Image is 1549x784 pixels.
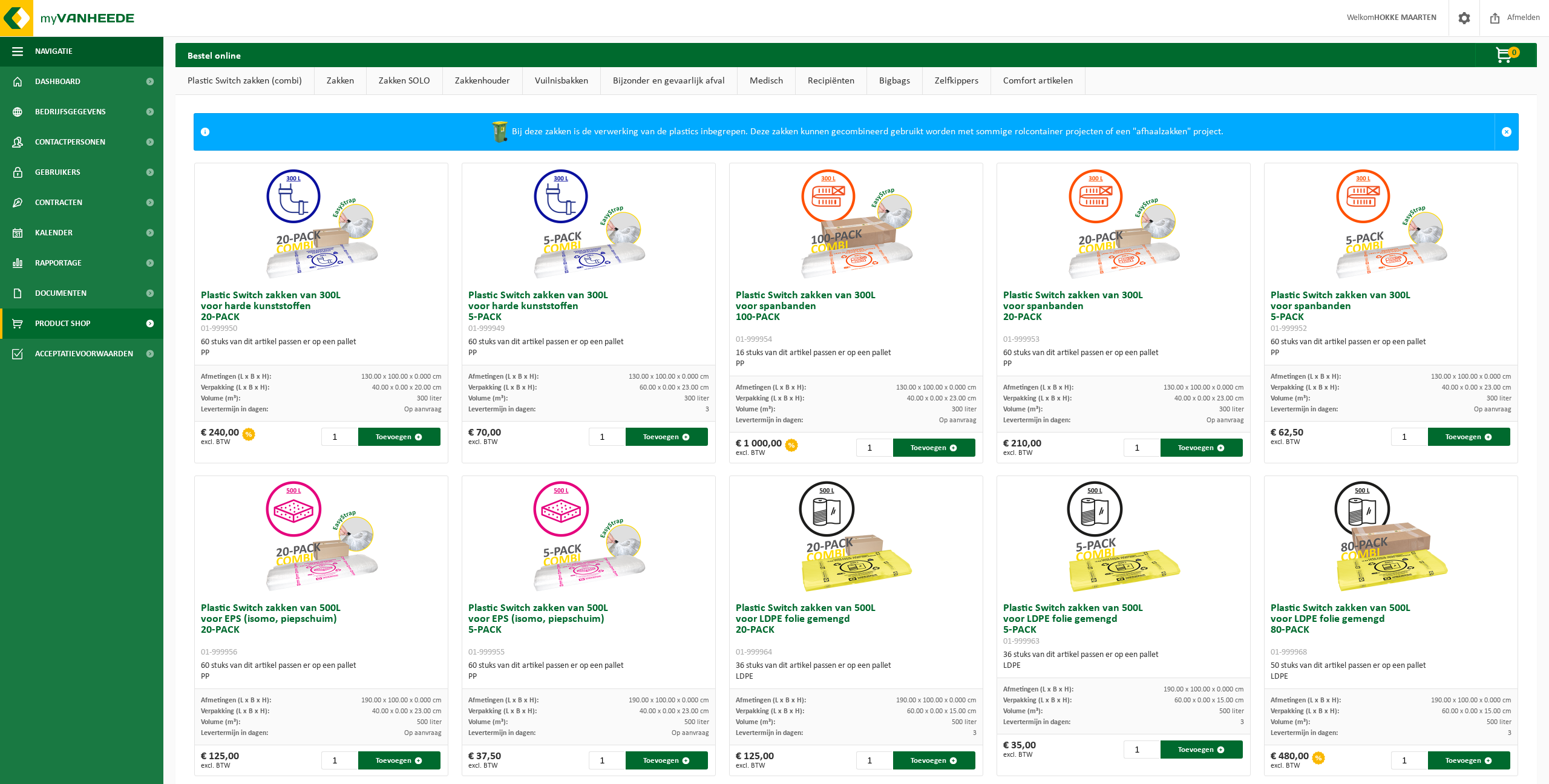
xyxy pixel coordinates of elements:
h3: Plastic Switch zakken van 500L voor LDPE folie gemengd 80-PACK [1271,603,1511,658]
div: € 35,00 [1003,740,1036,759]
span: Product Shop [35,309,90,339]
span: 60.00 x 0.00 x 15.00 cm [1442,708,1511,715]
img: WB-0240-HPE-GN-50.png [488,120,512,144]
span: Op aanvraag [404,406,442,413]
div: € 125,00 [736,751,774,769]
span: 40.00 x 0.00 x 20.00 cm [372,384,442,391]
span: 40.00 x 0.00 x 23.00 cm [1442,384,1511,391]
span: Verpakking (L x B x H): [1271,708,1339,715]
span: excl. BTW [201,439,239,446]
span: Acceptatievoorwaarden [35,339,133,369]
div: 60 stuks van dit artikel passen er op een pallet [468,661,709,682]
span: 40.00 x 0.00 x 23.00 cm [907,395,977,402]
span: Volume (m³): [1003,406,1043,413]
div: PP [201,671,442,682]
button: Toevoegen [1428,751,1510,769]
span: excl. BTW [1271,762,1309,769]
input: 1 [1391,428,1427,446]
span: Levertermijn in dagen: [1003,719,1070,726]
h3: Plastic Switch zakken van 500L voor EPS (isomo, piepschuim) 5-PACK [468,603,709,658]
a: Bijzonder en gevaarlijk afval [601,67,737,95]
span: Volume (m³): [468,719,508,726]
span: 01-999952 [1271,324,1307,333]
span: 40.00 x 0.00 x 23.00 cm [372,708,442,715]
div: PP [736,359,977,370]
img: 01-999955 [528,476,649,597]
div: € 240,00 [201,428,239,446]
div: LDPE [1271,671,1511,682]
span: Kalender [35,218,73,248]
div: 60 stuks van dit artikel passen er op een pallet [1271,337,1511,359]
img: 01-999964 [796,476,917,597]
span: Levertermijn in dagen: [736,730,803,737]
a: Bigbags [867,67,922,95]
img: 01-999968 [1331,476,1452,597]
span: 40.00 x 0.00 x 23.00 cm [640,708,709,715]
div: PP [468,671,709,682]
img: 01-999952 [1331,163,1452,284]
span: Afmetingen (L x B x H): [736,697,806,704]
span: Navigatie [35,36,73,67]
span: 500 liter [952,719,977,726]
input: 1 [1391,751,1427,769]
div: € 1 000,00 [736,439,782,457]
span: 130.00 x 100.00 x 0.000 cm [629,373,709,381]
span: Volume (m³): [201,395,240,402]
span: excl. BTW [736,762,774,769]
span: Afmetingen (L x B x H): [1271,697,1341,704]
div: 60 stuks van dit artikel passen er op een pallet [201,661,442,682]
span: Op aanvraag [672,730,709,737]
img: 01-999963 [1063,476,1184,597]
span: 60.00 x 0.00 x 23.00 cm [640,384,709,391]
span: 190.00 x 100.00 x 0.000 cm [1164,686,1244,693]
button: Toevoegen [893,439,975,457]
span: Documenten [35,278,87,309]
strong: HOKKE MAARTEN [1374,13,1436,22]
div: 16 stuks van dit artikel passen er op een pallet [736,348,977,370]
span: 60.00 x 0.00 x 15.00 cm [1174,697,1244,704]
span: 190.00 x 100.00 x 0.000 cm [896,697,977,704]
span: Levertermijn in dagen: [468,730,535,737]
span: Volume (m³): [1271,719,1310,726]
span: 500 liter [417,719,442,726]
span: 190.00 x 100.00 x 0.000 cm [361,697,442,704]
span: 130.00 x 100.00 x 0.000 cm [1431,373,1511,381]
div: PP [468,348,709,359]
span: Levertermijn in dagen: [736,417,803,424]
span: 01-999955 [468,648,505,657]
a: Medisch [738,67,795,95]
span: 01-999964 [736,648,772,657]
span: Verpakking (L x B x H): [1003,395,1072,402]
input: 1 [856,751,892,769]
span: Bedrijfsgegevens [35,97,106,127]
div: 60 stuks van dit artikel passen er op een pallet [1003,348,1244,370]
button: Toevoegen [1428,428,1510,446]
span: 190.00 x 100.00 x 0.000 cm [629,697,709,704]
div: € 62,50 [1271,428,1303,446]
a: Recipiënten [796,67,866,95]
h3: Plastic Switch zakken van 300L voor spanbanden 20-PACK [1003,290,1244,345]
span: 3 [706,406,709,413]
span: excl. BTW [468,762,501,769]
span: Levertermijn in dagen: [201,730,268,737]
h3: Plastic Switch zakken van 500L voor LDPE folie gemengd 5-PACK [1003,603,1244,647]
a: Sluit melding [1495,114,1518,150]
img: 01-999949 [528,163,649,284]
span: Afmetingen (L x B x H): [468,697,539,704]
span: Volume (m³): [736,406,775,413]
span: 500 liter [1219,708,1244,715]
div: € 480,00 [1271,751,1309,769]
span: 300 liter [952,406,977,413]
span: 3 [1240,719,1244,726]
span: Volume (m³): [1003,708,1043,715]
span: 40.00 x 0.00 x 23.00 cm [1174,395,1244,402]
h3: Plastic Switch zakken van 300L voor spanbanden 100-PACK [736,290,977,345]
span: 01-999950 [201,324,237,333]
img: 01-999954 [796,163,917,284]
input: 1 [1124,439,1159,457]
span: excl. BTW [1003,449,1041,457]
span: Op aanvraag [939,417,977,424]
span: Afmetingen (L x B x H): [736,384,806,391]
h3: Plastic Switch zakken van 300L voor harde kunststoffen 20-PACK [201,290,442,334]
span: 01-999954 [736,335,772,344]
